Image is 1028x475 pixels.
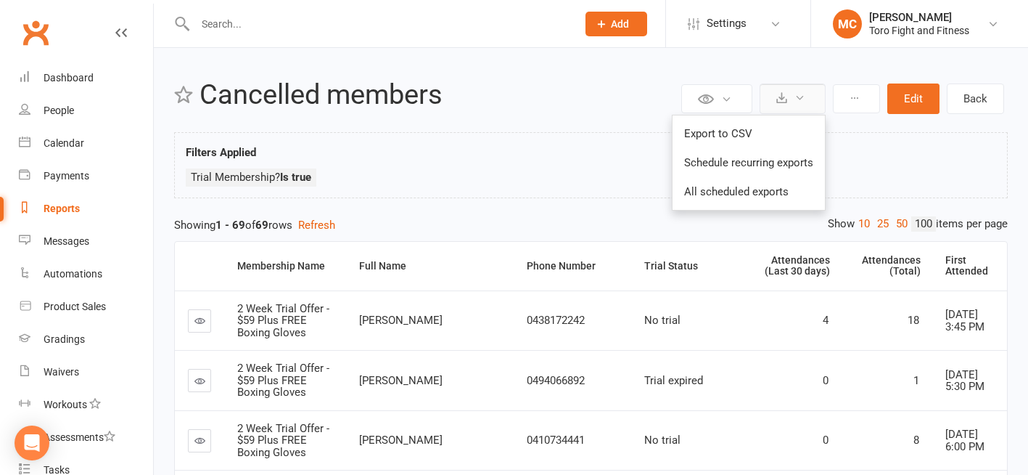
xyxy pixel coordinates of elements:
a: All scheduled exports [673,177,825,206]
a: 10 [855,216,873,232]
div: [PERSON_NAME] [869,11,969,24]
h2: Cancelled members [200,80,678,110]
strong: 69 [255,219,268,232]
span: 2 Week Trial Offer - $59 Plus FREE Boxing Gloves [237,422,329,459]
div: Waivers [44,366,79,378]
a: Automations [19,258,153,291]
span: Add [611,18,629,30]
span: 0438172242 [527,314,585,327]
div: Toro Fight and Fitness [869,24,969,37]
span: 2 Week Trial Offer - $59 Plus FREE Boxing Gloves [237,302,329,339]
a: Clubworx [17,15,54,51]
a: Back [947,84,1004,114]
a: Dashboard [19,62,153,94]
span: [PERSON_NAME] [359,434,443,447]
div: Dashboard [44,72,94,84]
span: No trial [644,314,680,327]
span: [DATE] 3:45 PM [945,308,984,333]
a: People [19,94,153,127]
div: Assessments [44,431,115,443]
div: Reports [44,203,80,214]
div: Workouts [44,399,87,410]
div: Calendar [44,137,84,149]
span: 0410734441 [527,434,585,447]
span: 0 [823,374,828,387]
div: Attendances (Last 30 days) [757,255,830,277]
a: 50 [892,216,911,232]
span: [PERSON_NAME] [359,314,443,327]
span: [DATE] 6:00 PM [945,428,984,453]
div: Open Intercom Messenger [15,426,49,460]
a: Export to CSV [673,119,825,148]
div: Gradings [44,333,85,345]
span: 2 Week Trial Offer - $59 Plus FREE Boxing Gloves [237,362,329,399]
a: Product Sales [19,291,153,323]
div: Product Sales [44,301,106,312]
div: Showing of rows [174,216,1008,234]
div: Payments [44,170,89,182]
div: Membership Name [237,261,334,272]
span: [DATE] 5:30 PM [945,368,984,394]
div: MC [833,9,862,38]
span: 4 [823,314,828,327]
div: Attendances (Total) [855,255,921,277]
span: Trial expired [644,374,703,387]
a: Waivers [19,356,153,389]
input: Search... [191,14,567,34]
a: 100 [911,216,936,232]
div: Messages [44,235,89,247]
a: Gradings [19,323,153,356]
span: 0 [823,434,828,447]
a: Schedule recurring exports [673,148,825,177]
div: Phone Number [527,261,620,272]
div: Trial Status [644,261,732,272]
span: 18 [908,314,919,327]
div: Full Name [359,261,502,272]
div: Automations [44,268,102,280]
div: Show items per page [828,216,1008,232]
button: Add [585,12,647,36]
strong: Is true [280,171,311,184]
span: 8 [913,434,919,447]
span: Settings [707,7,747,40]
span: No trial [644,434,680,447]
span: 0494066892 [527,374,585,387]
span: 1 [913,374,919,387]
a: Messages [19,225,153,258]
strong: Filters Applied [186,146,256,159]
a: Assessments [19,421,153,454]
a: Workouts [19,389,153,421]
button: Edit [887,84,939,114]
a: Reports [19,192,153,225]
strong: 1 - 69 [215,219,245,232]
span: Trial Membership? [191,171,311,184]
a: Calendar [19,127,153,160]
div: First Attended [945,255,995,277]
a: 25 [873,216,892,232]
div: People [44,105,74,116]
span: [PERSON_NAME] [359,374,443,387]
a: Payments [19,160,153,192]
button: Refresh [298,216,335,234]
